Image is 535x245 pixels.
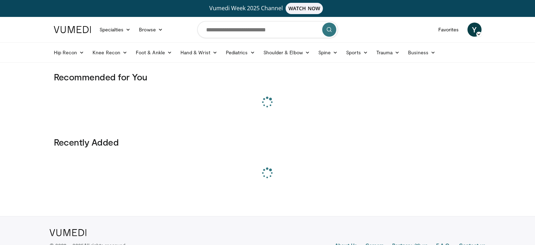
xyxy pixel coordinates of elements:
a: Favorites [434,23,463,37]
a: Foot & Ankle [132,45,176,60]
input: Search topics, interventions [197,21,338,38]
h3: Recently Added [54,136,482,148]
a: Knee Recon [88,45,132,60]
h3: Recommended for You [54,71,482,82]
span: WATCH NOW [286,3,323,14]
a: Sports [342,45,372,60]
a: Business [404,45,440,60]
a: Pediatrics [222,45,259,60]
a: Spine [314,45,342,60]
a: Vumedi Week 2025 ChannelWATCH NOW [55,3,480,14]
a: Shoulder & Elbow [259,45,314,60]
a: Trauma [372,45,404,60]
a: Hip Recon [50,45,89,60]
a: Specialties [95,23,135,37]
a: Y [467,23,482,37]
img: VuMedi Logo [54,26,91,33]
a: Hand & Wrist [176,45,222,60]
a: Browse [135,23,167,37]
img: VuMedi Logo [50,229,87,236]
